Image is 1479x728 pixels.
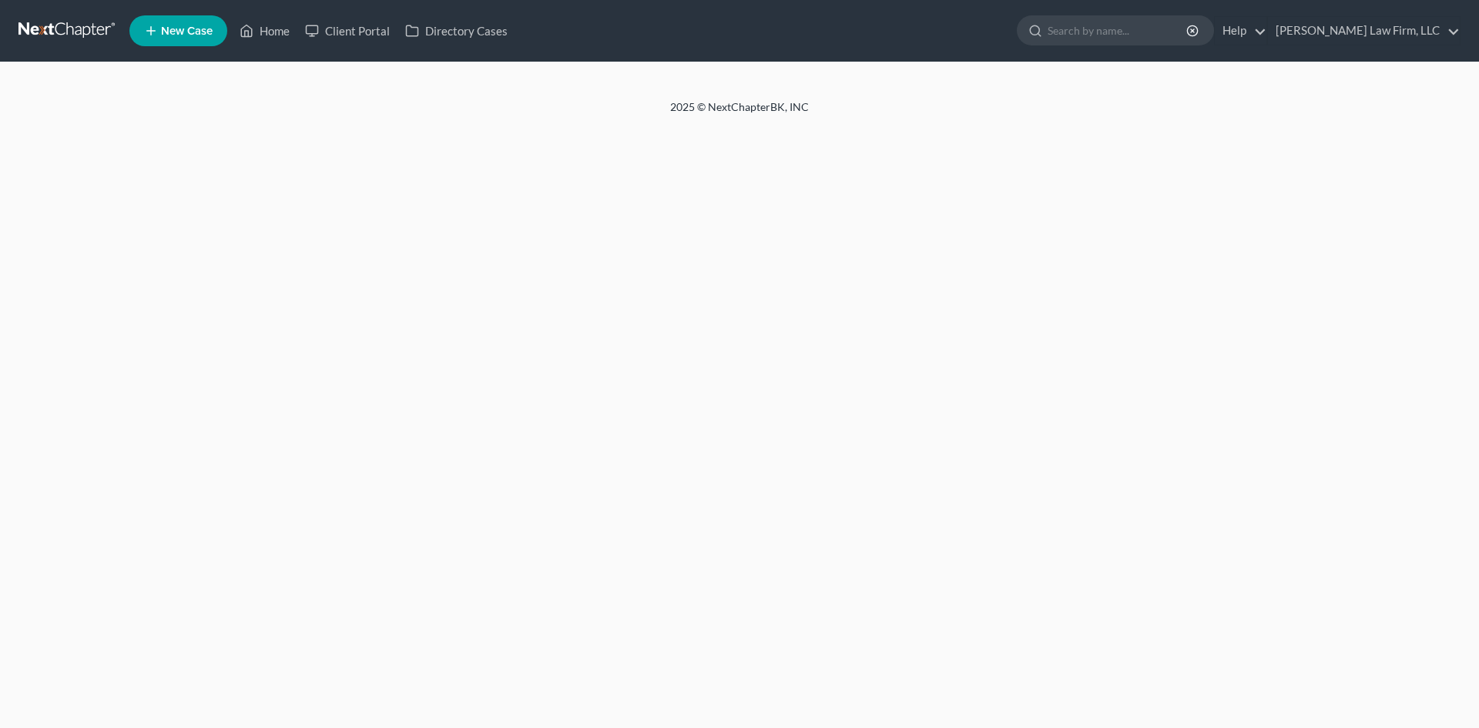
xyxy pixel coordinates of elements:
a: Home [232,17,297,45]
span: New Case [161,25,213,37]
a: Help [1215,17,1266,45]
a: Client Portal [297,17,397,45]
a: Directory Cases [397,17,515,45]
input: Search by name... [1048,16,1189,45]
div: 2025 © NextChapterBK, INC [300,99,1179,127]
a: [PERSON_NAME] Law Firm, LLC [1268,17,1460,45]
